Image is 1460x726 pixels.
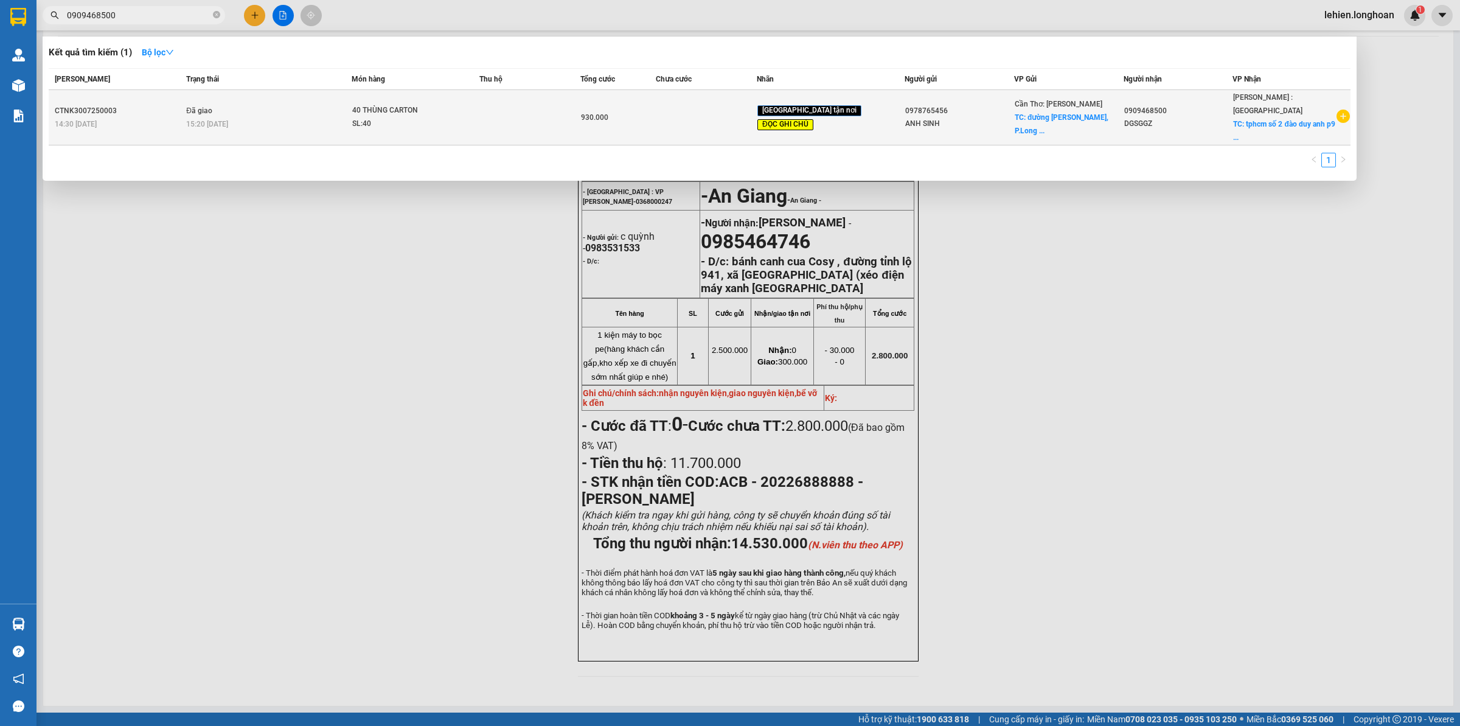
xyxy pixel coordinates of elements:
div: CTNK3007250003 [55,105,182,117]
span: search [50,11,59,19]
span: Người nhận [1124,75,1162,83]
li: Previous Page [1307,153,1321,167]
button: left [1307,153,1321,167]
span: notification [13,673,24,685]
span: Cần Thơ: [PERSON_NAME] [1015,100,1102,108]
button: right [1336,153,1350,167]
span: 930.000 [581,113,608,122]
div: 0909468500 [1124,105,1232,117]
span: left [1310,156,1318,163]
span: Đã giao [186,106,212,115]
span: close-circle [213,10,220,21]
h3: Kết quả tìm kiếm ( 1 ) [49,46,132,59]
div: 0978765456 [905,105,1013,117]
img: warehouse-icon [12,618,25,630]
span: Người gửi [905,75,937,83]
span: Tổng cước [580,75,615,83]
img: solution-icon [12,110,25,122]
div: DGSGGZ [1124,117,1232,130]
input: Tìm tên, số ĐT hoặc mã đơn [67,9,210,22]
button: Bộ lọcdown [132,43,184,62]
span: Chưa cước [656,75,692,83]
div: SL: 40 [352,117,443,131]
span: question-circle [13,646,24,657]
span: message [13,700,24,712]
a: 1 [1322,153,1335,167]
span: down [165,48,174,57]
span: VP Gửi [1014,75,1037,83]
span: TC: đường [PERSON_NAME], P.Long ... [1015,113,1108,135]
span: Món hàng [352,75,385,83]
img: warehouse-icon [12,49,25,61]
span: VP Nhận [1232,75,1261,83]
div: ANH SINH [905,117,1013,130]
span: Trạng thái [186,75,219,83]
span: ĐỌC GHI CHÚ [757,119,813,130]
span: right [1340,156,1347,163]
span: Nhãn [757,75,774,83]
span: [PERSON_NAME] [55,75,110,83]
span: TC: tphcm số 2 đào duy anh p9 ... [1233,120,1335,142]
strong: Bộ lọc [142,47,174,57]
span: plus-circle [1337,110,1350,123]
span: close-circle [213,11,220,18]
img: warehouse-icon [12,79,25,92]
span: [GEOGRAPHIC_DATA] tận nơi [757,105,861,116]
div: 40 THÙNG CARTON [352,104,443,117]
span: 15:20 [DATE] [186,120,228,128]
li: Next Page [1336,153,1350,167]
img: logo-vxr [10,8,26,26]
span: Thu hộ [479,75,502,83]
span: [PERSON_NAME] : [GEOGRAPHIC_DATA] [1233,93,1302,115]
span: 14:30 [DATE] [55,120,97,128]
